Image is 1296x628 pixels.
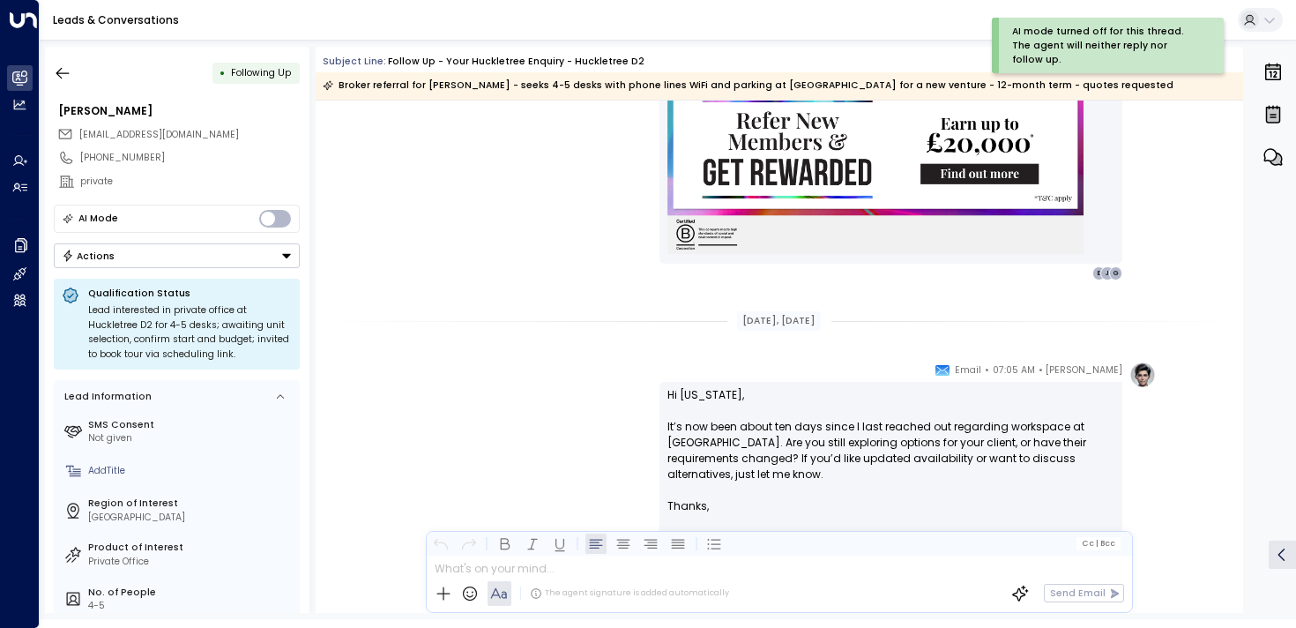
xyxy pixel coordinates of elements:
label: Product of Interest [88,541,294,555]
span: • [985,362,989,379]
div: • [220,61,226,85]
div: J [1100,266,1114,280]
div: [PERSON_NAME] [58,103,300,119]
div: Private Office [88,555,294,569]
div: Lead interested in private office at Huckletree D2 for 4-5 desks; awaiting unit selection, confir... [88,303,292,362]
div: Not given [88,431,294,445]
div: Button group with a nested menu [54,243,300,268]
label: SMS Consent [88,418,294,432]
div: Follow up - Your Huckletree Enquiry - Huckletree D2 [388,55,644,69]
div: G [1109,266,1123,280]
span: • [1039,362,1043,379]
button: Actions [54,243,300,268]
span: Following Up [231,66,291,79]
p: Qualification Status [88,287,292,300]
div: 4-5 [88,599,294,613]
span: Cc Bcc [1082,539,1115,548]
div: [DATE], [DATE] [737,311,821,331]
div: [PHONE_NUMBER] [80,151,300,165]
span: 07:05 AM [993,362,1035,379]
img: profile-logo.png [1129,362,1156,388]
div: Broker referral for [PERSON_NAME] - seeks 4-5 desks with phone lines WiFi and parking at [GEOGRAP... [323,77,1173,94]
div: private [80,175,300,189]
div: Actions [62,250,115,262]
span: Thanks, [667,498,709,514]
p: Hi [US_STATE], It’s now been about ten days since I last reached out regarding workspace at [GEOG... [667,387,1114,498]
button: Undo [430,533,451,554]
div: AI mode turned off for this thread. The agent will neither reply nor follow up. [1012,25,1197,66]
div: The agent signature is added automatically [530,587,729,600]
span: [EMAIL_ADDRESS][DOMAIN_NAME] [79,128,239,141]
span: | [1095,539,1098,548]
div: AI Mode [78,210,118,228]
button: Cc|Bcc [1076,537,1121,549]
span: 1949kkrampton@gmail.com [79,128,239,142]
span: Subject Line: [323,55,386,68]
label: Region of Interest [88,497,294,511]
div: Lead Information [60,390,152,404]
button: Redo [458,533,479,554]
span: Email [955,362,981,379]
div: [GEOGRAPHIC_DATA] [88,511,294,525]
img: https://www.huckletree.com/refer-someone [667,84,1084,254]
span: [PERSON_NAME] [1046,362,1122,379]
div: E [1092,266,1106,280]
label: No. of People [88,586,294,600]
div: AddTitle [88,464,294,478]
a: Leads & Conversations [53,12,179,27]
